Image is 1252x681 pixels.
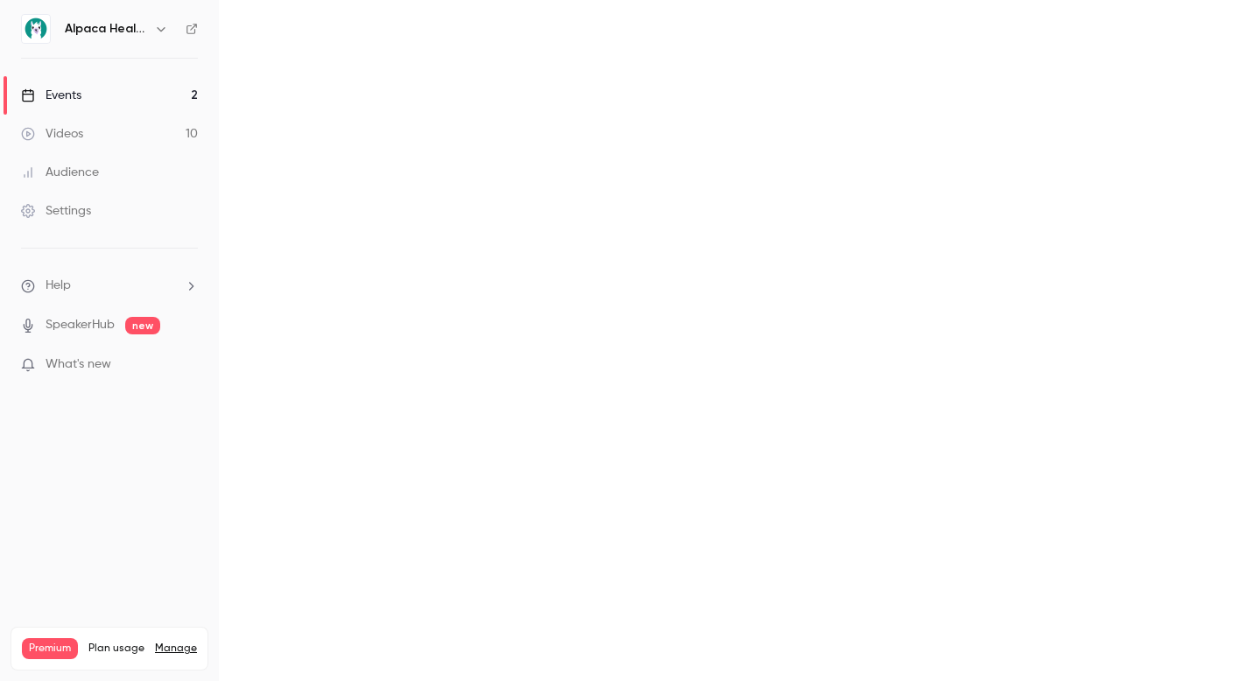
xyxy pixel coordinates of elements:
[125,317,160,334] span: new
[22,15,50,43] img: Alpaca Health
[65,20,147,38] h6: Alpaca Health
[46,316,115,334] a: SpeakerHub
[155,642,197,656] a: Manage
[46,355,111,374] span: What's new
[177,357,198,373] iframe: Noticeable Trigger
[21,87,81,104] div: Events
[88,642,144,656] span: Plan usage
[21,202,91,220] div: Settings
[46,277,71,295] span: Help
[21,125,83,143] div: Videos
[21,277,198,295] li: help-dropdown-opener
[21,164,99,181] div: Audience
[22,638,78,659] span: Premium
